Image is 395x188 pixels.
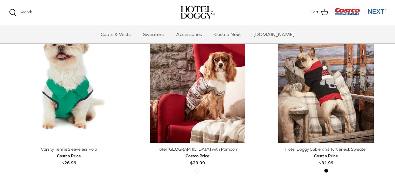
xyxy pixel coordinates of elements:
span: Cart [310,9,319,15]
a: Sweaters [138,25,169,43]
div: Hotel Doggy Cable Knit Turtleneck Sweater [266,146,386,153]
a: Costco Next [209,25,246,43]
a: Varsity Tennis Sleeveless Polo Costco Price$26.99 [9,146,129,166]
b: $31.99 [314,153,338,165]
a: hoteldoggy.com hoteldoggycom [181,6,215,19]
img: hoteldoggycom [181,6,215,19]
b: $29.99 [186,153,209,165]
a: Hotel [GEOGRAPHIC_DATA] with Pompom Costco Price$29.99 [138,146,257,166]
b: $26.99 [57,153,81,165]
div: Costco Price [57,153,81,159]
div: Hotel [GEOGRAPHIC_DATA] with Pompom [138,146,257,153]
a: [DOMAIN_NAME] [248,25,300,43]
a: Coats & Vests [95,25,136,43]
div: Costco Price [186,153,209,159]
a: Varsity Tennis Sleeveless Polo [9,23,129,143]
div: Varsity Tennis Sleeveless Polo [9,146,129,153]
a: Hotel Doggy Cable Knit Turtleneck Sweater [266,23,386,143]
div: Costco Price [314,153,338,159]
a: Search [9,9,32,16]
a: Accessories [171,25,207,43]
a: Hotel Doggy Cable Knit Turtleneck Sweater Costco Price$31.99 [266,146,386,166]
span: Search [20,10,32,14]
a: Cart [310,8,328,16]
a: Visit Costco Next [334,12,386,16]
img: Costco Next [334,8,386,15]
a: Hotel Doggy Fair Isle Sweater with Pompom [138,23,257,143]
